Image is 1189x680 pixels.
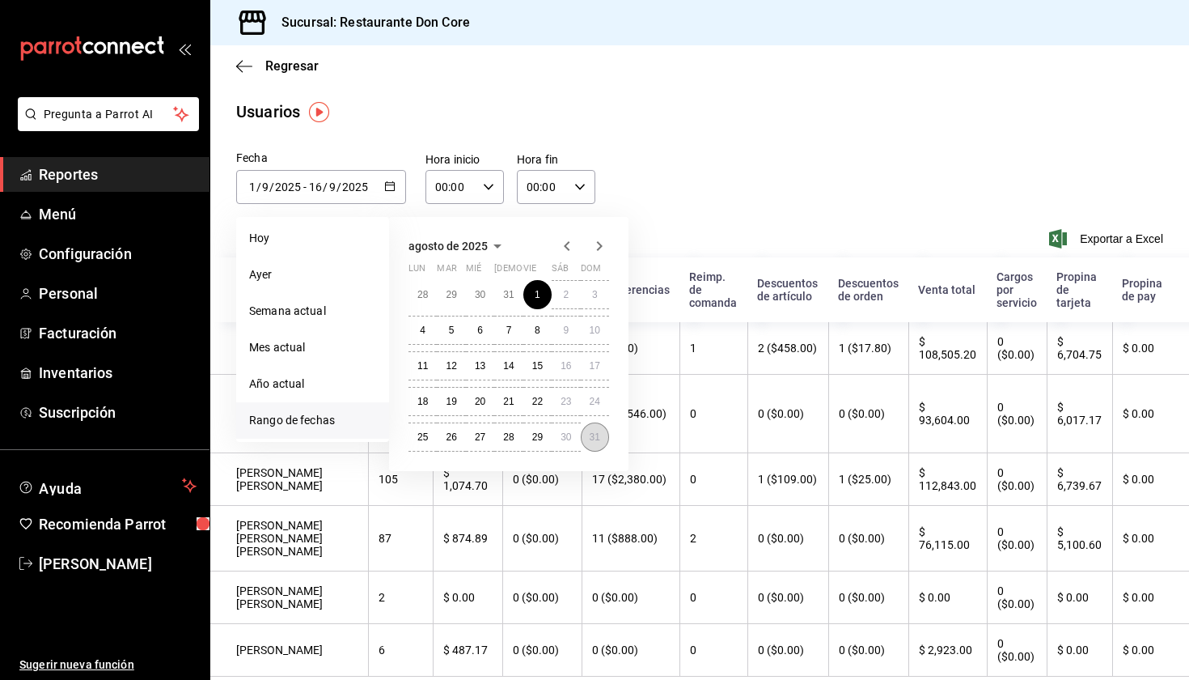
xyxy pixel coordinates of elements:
th: [PERSON_NAME] [PERSON_NAME] [210,572,368,624]
th: 0 ($0.00) [987,506,1047,572]
span: Inventarios [39,362,197,384]
button: 27 de agosto de 2025 [466,423,494,452]
th: [PERSON_NAME] [PERSON_NAME] [210,453,368,506]
input: Year [341,181,369,193]
button: 23 de agosto de 2025 [552,387,580,416]
th: $ 0.00 [1112,322,1189,375]
abbr: 12 de agosto de 2025 [446,360,456,372]
abbr: miércoles [466,263,481,280]
th: $ 0.00 [1112,453,1189,506]
abbr: martes [437,263,456,280]
th: $ 0.00 [433,572,502,624]
button: 1 de agosto de 2025 [523,280,552,309]
button: 29 de julio de 2025 [437,280,465,309]
abbr: 27 de agosto de 2025 [475,431,485,443]
label: Hora inicio [425,154,504,165]
th: 0 [679,624,747,677]
th: 11 ($888.00) [582,506,679,572]
abbr: 3 de agosto de 2025 [592,289,598,300]
button: 6 de agosto de 2025 [466,316,494,345]
abbr: 28 de agosto de 2025 [503,431,514,443]
th: $ 76,115.00 [908,506,986,572]
th: 0 ($0.00) [828,624,909,677]
button: 22 de agosto de 2025 [523,387,552,416]
input: Month [328,181,336,193]
th: Venta total [908,257,986,322]
span: Configuración [39,243,197,265]
button: 4 de agosto de 2025 [408,316,437,345]
th: $ 0.00 [1112,624,1189,677]
abbr: 28 de julio de 2025 [417,289,428,300]
th: Propina de tarjeta [1047,257,1112,322]
button: 17 de agosto de 2025 [581,351,609,380]
abbr: viernes [523,263,536,280]
button: agosto de 2025 [408,236,507,256]
th: 2 [368,572,434,624]
abbr: 22 de agosto de 2025 [532,396,543,407]
button: 31 de julio de 2025 [494,280,523,309]
th: Descuentos de artículo [747,257,828,322]
th: 0 ($0.00) [987,375,1047,453]
span: Suscripción [39,402,197,423]
th: $ 487.17 [433,624,502,677]
th: $ 6,704.75 [1047,322,1112,375]
li: Semana actual [236,293,389,329]
th: $ 5,100.60 [1047,506,1112,572]
th: 0 ($0.00) [582,624,679,677]
a: Pregunta a Parrot AI [11,117,199,134]
abbr: 10 de agosto de 2025 [590,325,600,336]
th: 0 ($0.00) [502,453,582,506]
th: $ 0.00 [1047,624,1112,677]
th: 0 ($0.00) [987,624,1047,677]
button: 10 de agosto de 2025 [581,316,609,345]
button: Exportar a Excel [1052,229,1163,249]
th: $ 2,923.00 [908,624,986,677]
li: Rango de fechas [236,402,389,439]
abbr: 29 de julio de 2025 [446,289,456,300]
th: 2 ($458.00) [747,322,828,375]
abbr: 31 de agosto de 2025 [590,431,600,443]
th: $ 112,843.00 [908,453,986,506]
button: 14 de agosto de 2025 [494,351,523,380]
span: Menú [39,203,197,225]
button: 5 de agosto de 2025 [437,316,465,345]
th: $ 6,739.67 [1047,453,1112,506]
button: 29 de agosto de 2025 [523,423,552,452]
button: 2 de agosto de 2025 [552,280,580,309]
abbr: 1 de agosto de 2025 [535,289,540,300]
li: Año actual [236,366,389,402]
th: 0 [679,375,747,453]
li: Mes actual [236,329,389,366]
li: Hoy [236,220,389,257]
button: 16 de agosto de 2025 [552,351,580,380]
li: Ayer [236,257,389,293]
abbr: 18 de agosto de 2025 [417,396,428,407]
button: 30 de agosto de 2025 [552,423,580,452]
th: 1 ($109.00) [747,453,828,506]
button: 20 de agosto de 2025 [466,387,494,416]
abbr: 2 de agosto de 2025 [563,289,569,300]
th: $ 0.00 [1047,572,1112,624]
abbr: 14 de agosto de 2025 [503,360,514,372]
h3: Sucursal: Restaurante Don Core [269,13,470,32]
button: 12 de agosto de 2025 [437,351,465,380]
abbr: 6 de agosto de 2025 [477,325,483,336]
button: 31 de agosto de 2025 [581,423,609,452]
input: Year [274,181,302,193]
button: 18 de agosto de 2025 [408,387,437,416]
button: 28 de agosto de 2025 [494,423,523,452]
span: Personal [39,283,197,304]
th: Propina de pay [1112,257,1189,322]
th: 0 ($0.00) [828,572,909,624]
abbr: jueves [494,263,590,280]
th: 0 [679,572,747,624]
th: Cargos por servicio [987,257,1047,322]
div: Fecha [236,150,406,167]
abbr: 30 de julio de 2025 [475,289,485,300]
abbr: 16 de agosto de 2025 [561,360,571,372]
th: $ 93,604.00 [908,375,986,453]
abbr: 9 de agosto de 2025 [563,325,569,336]
button: Regresar [236,58,319,74]
button: 26 de agosto de 2025 [437,423,465,452]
